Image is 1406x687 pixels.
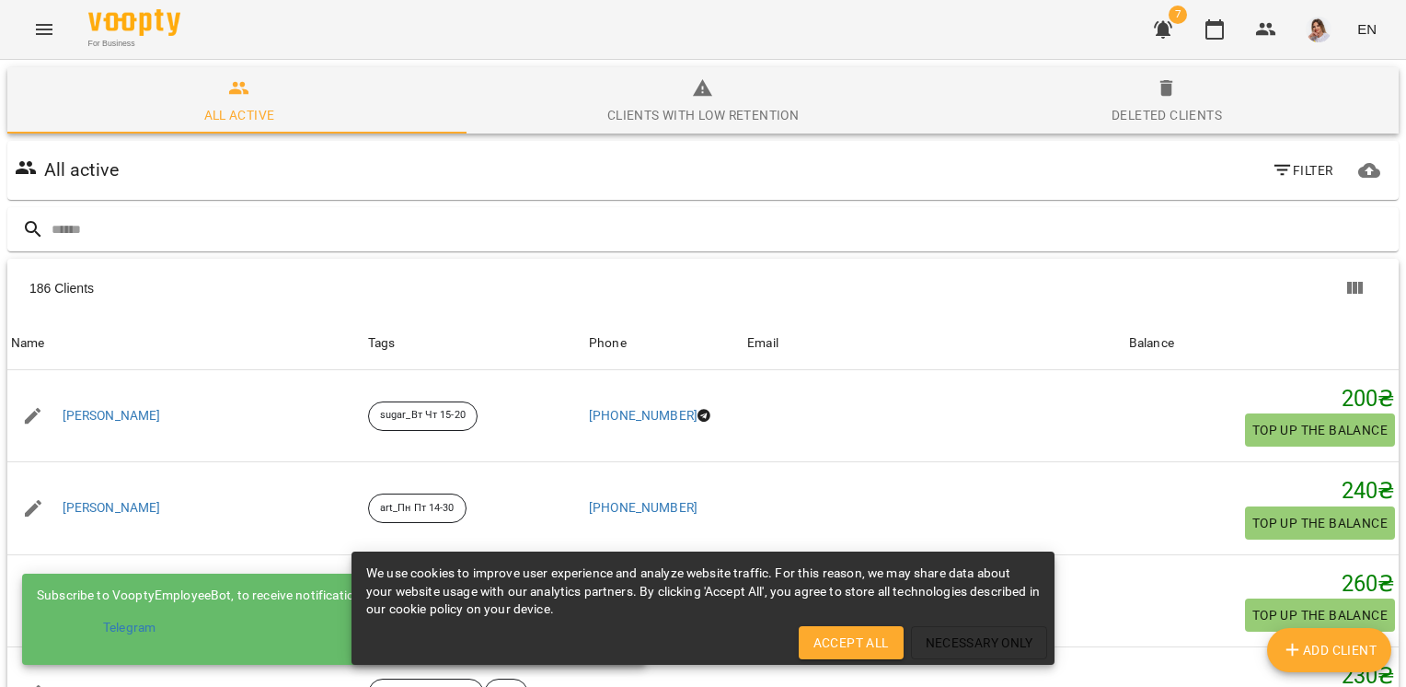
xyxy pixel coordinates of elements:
[44,156,119,184] h6: All active
[1245,413,1395,447] button: Top up the balance
[1252,604,1388,626] span: Top up the balance
[7,259,1399,318] div: Table Toolbar
[747,332,778,355] div: Sort
[1252,419,1388,441] span: Top up the balance
[589,332,627,355] div: Phone
[1267,628,1392,672] button: Add Client
[747,332,1122,355] span: Email
[589,332,627,355] div: Sort
[88,38,180,50] span: For Business
[11,332,361,355] span: Name
[1245,599,1395,632] button: Top up the balance
[1306,17,1331,42] img: d332a1c3318355be326c790ed3ba89f4.jpg
[747,332,778,355] div: Email
[813,632,889,654] span: Accept All
[11,332,45,355] div: Sort
[1112,104,1222,126] div: Deleted clients
[380,408,466,424] p: sugar_Вт Чт 15-20
[63,499,161,518] a: [PERSON_NAME]
[63,407,161,425] a: [PERSON_NAME]
[1282,639,1377,661] span: Add Client
[1129,385,1395,413] h5: 200 ₴
[911,626,1048,659] button: Necessary Only
[1129,477,1395,506] h5: 240 ₴
[380,501,455,517] p: art_Пн Пт 14-30
[1129,332,1174,355] div: Sort
[1129,570,1395,599] h5: 260 ₴
[37,611,580,645] a: Telegram
[29,279,713,297] div: 186 Clients
[1252,512,1388,534] span: Top up the balance
[1332,266,1377,310] button: Show columns
[1169,6,1187,24] span: 7
[589,500,697,515] a: [PHONE_NUMBER]
[1264,154,1341,187] button: Filter
[368,494,467,523] div: art_Пн Пт 14-30
[1350,12,1384,46] button: EN
[589,332,740,355] span: Phone
[368,402,478,431] div: sugar_Вт Чт 15-20
[1272,159,1333,181] span: Filter
[368,332,582,355] div: Tags
[37,587,580,605] div: Subscribe to VooptyEmployeeBot, to receive notifications for employee
[589,408,697,423] a: [PHONE_NUMBER]
[366,557,1040,626] div: We use cookies to improve user experience and analyze website traffic. For this reason, we may sh...
[204,104,275,126] div: All active
[1129,332,1395,355] span: Balance
[11,332,45,355] div: Name
[799,626,904,659] button: Accept All
[926,632,1033,654] span: Necessary Only
[88,9,180,36] img: Voopty Logo
[22,7,66,52] button: Menu
[1357,19,1377,39] span: EN
[607,104,799,126] div: Clients with low retention
[1245,507,1395,540] button: Top up the balance
[1129,332,1174,355] div: Balance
